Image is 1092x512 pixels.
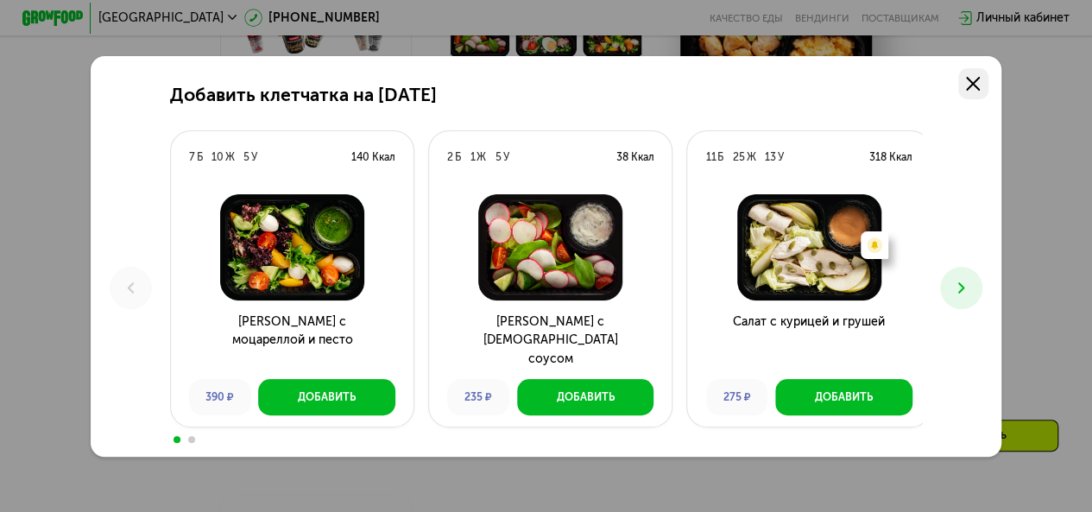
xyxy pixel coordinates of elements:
div: 1 [470,149,475,165]
div: 13 [765,149,776,165]
div: Б [717,149,723,165]
button: Добавить [517,379,654,415]
div: 11 [706,149,716,165]
img: Салат с греческим соусом [441,194,660,300]
h3: Салат с курицей и грушей [687,313,930,367]
div: 235 ₽ [447,379,509,415]
h2: Добавить клетчатка на [DATE] [170,85,437,106]
button: Добавить [258,379,395,415]
div: У [778,149,784,165]
div: Б [197,149,203,165]
div: 390 ₽ [189,379,251,415]
div: Ж [225,149,235,165]
div: 318 Ккал [869,149,912,165]
div: 7 [189,149,195,165]
img: Салат с моцареллой и песто [183,194,401,300]
div: 10 [211,149,224,165]
button: Добавить [775,379,912,415]
div: 140 Ккал [351,149,395,165]
div: 2 [447,149,453,165]
div: 5 [496,149,502,165]
div: Ж [747,149,756,165]
div: Добавить [557,389,615,405]
div: Добавить [298,389,356,405]
div: У [503,149,509,165]
div: 25 [733,149,745,165]
h3: [PERSON_NAME] с [DEMOGRAPHIC_DATA] соусом [429,313,672,367]
h3: [PERSON_NAME] с моцареллой и песто [171,313,413,367]
div: Добавить [815,389,873,405]
div: 275 ₽ [706,379,768,415]
img: Салат с курицей и грушей [699,194,918,300]
div: Б [455,149,461,165]
div: У [251,149,257,165]
div: Ж [477,149,486,165]
div: 38 Ккал [615,149,653,165]
div: 5 [243,149,249,165]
